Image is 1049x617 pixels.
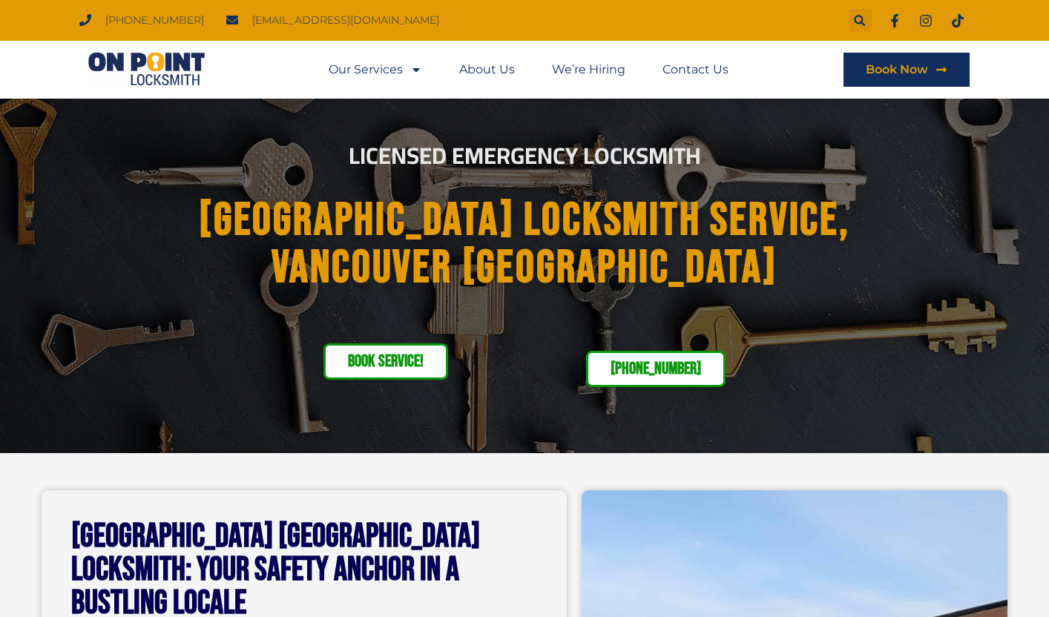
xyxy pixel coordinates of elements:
[844,53,970,87] a: Book Now
[329,53,729,87] nav: Menu
[125,197,924,292] h1: [GEOGRAPHIC_DATA] Locksmith service, Vancouver [GEOGRAPHIC_DATA]
[114,145,935,168] h2: Licensed emergency Locksmith
[249,10,439,30] span: [EMAIL_ADDRESS][DOMAIN_NAME]
[866,64,928,76] span: Book Now
[586,351,726,387] a: [PHONE_NUMBER]
[552,53,625,87] a: We’re Hiring
[611,360,701,377] span: [PHONE_NUMBER]
[329,53,422,87] a: Our Services
[323,343,448,380] a: Book service!
[459,53,515,87] a: About Us
[849,9,872,32] div: Search
[662,53,729,87] a: Contact Us
[348,353,424,370] span: Book service!
[102,10,204,30] span: [PHONE_NUMBER]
